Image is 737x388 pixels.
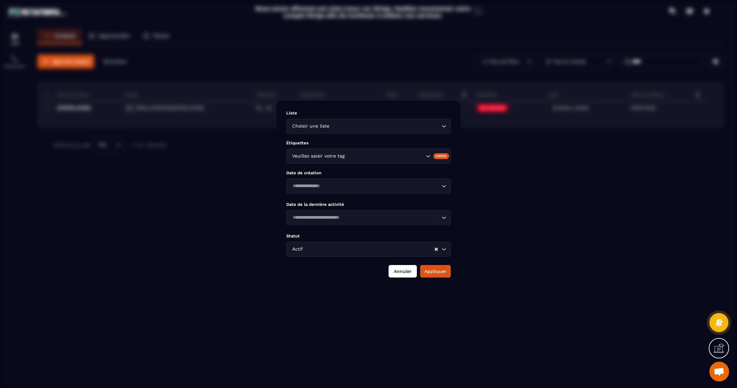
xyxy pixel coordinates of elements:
input: Search for option [346,153,424,160]
div: Créer [433,153,449,159]
p: Étiquettes [286,140,451,145]
span: Actif [291,246,304,253]
p: Date de la dernière activité [286,202,451,207]
input: Search for option [304,246,434,253]
span: Choisir une liste [291,123,331,130]
span: Veuillez saisir votre tag [291,153,346,160]
p: Statut [286,233,451,238]
input: Search for option [291,182,440,190]
input: Search for option [331,123,440,130]
div: Search for option [286,149,451,164]
div: Ouvrir le chat [709,362,729,381]
button: Clear Selected [435,247,438,252]
div: Search for option [286,210,451,225]
button: Appliquer [420,265,451,278]
div: Search for option [286,119,451,134]
p: Liste [286,110,451,115]
div: Search for option [286,242,451,257]
div: Search for option [286,179,451,194]
p: Date de création [286,170,451,175]
button: Annuler [389,265,417,278]
input: Search for option [291,214,440,221]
